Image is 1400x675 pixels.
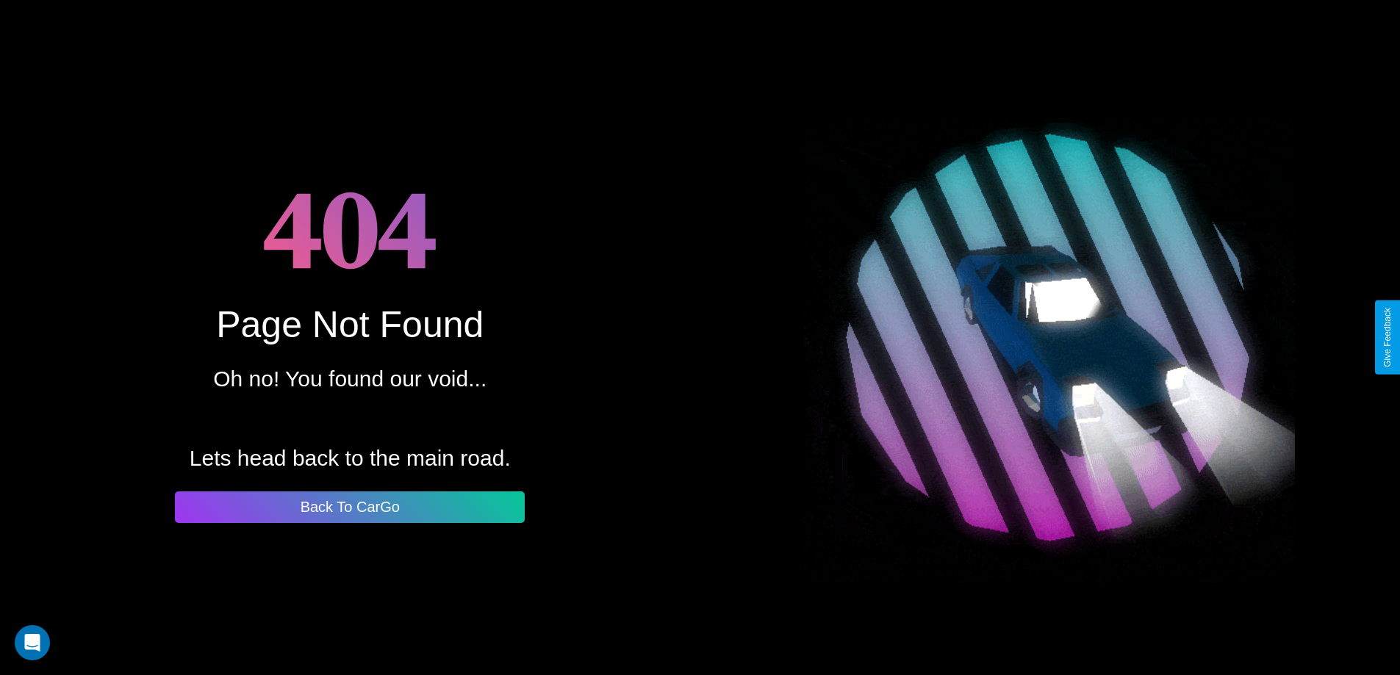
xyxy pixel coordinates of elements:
[15,625,50,660] div: Open Intercom Messenger
[216,303,484,346] div: Page Not Found
[805,93,1295,582] img: spinning car
[190,359,511,478] p: Oh no! You found our void... Lets head back to the main road.
[1382,308,1393,367] div: Give Feedback
[175,491,525,523] button: Back To CarGo
[263,153,437,303] h1: 404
